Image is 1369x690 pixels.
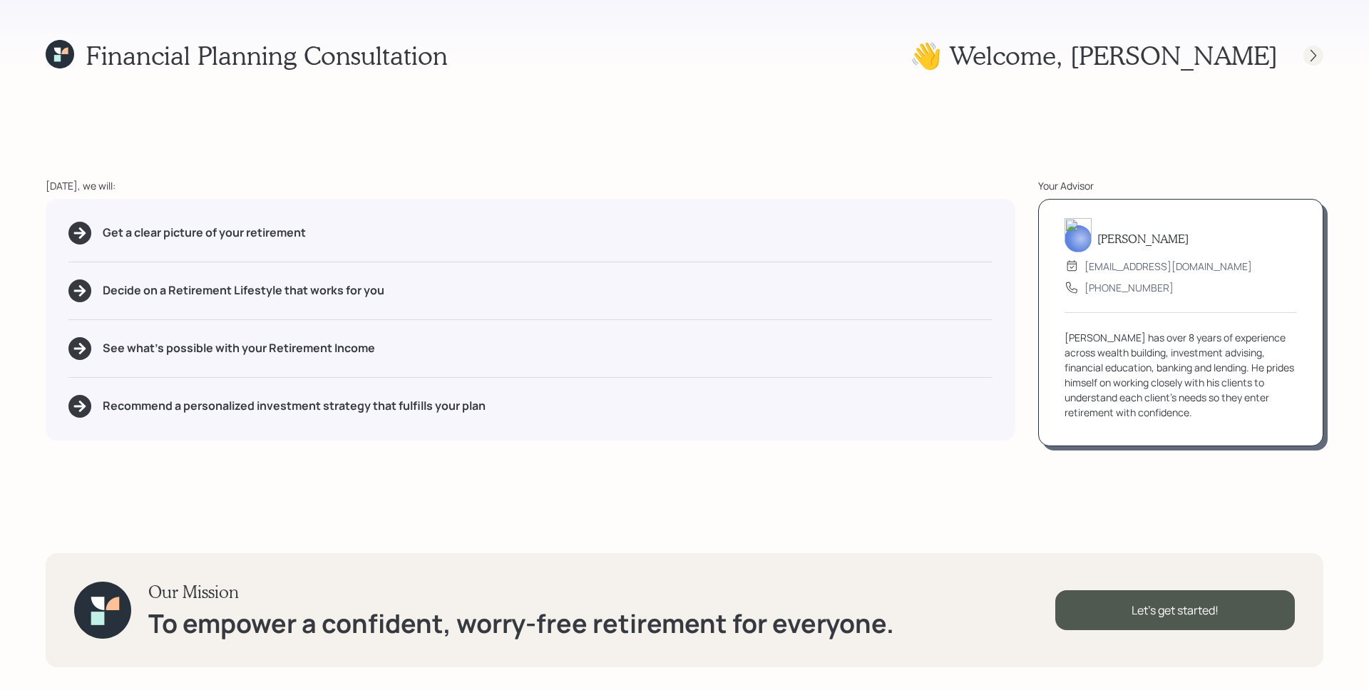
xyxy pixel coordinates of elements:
h5: Decide on a Retirement Lifestyle that works for you [103,284,384,297]
h1: 👋 Welcome , [PERSON_NAME] [910,40,1278,71]
div: Let's get started! [1055,590,1295,630]
h1: To empower a confident, worry-free retirement for everyone. [148,608,894,639]
h5: Recommend a personalized investment strategy that fulfills your plan [103,399,486,413]
h3: Our Mission [148,582,894,602]
div: Your Advisor [1038,178,1323,193]
div: [PHONE_NUMBER] [1085,280,1174,295]
h1: Financial Planning Consultation [86,40,448,71]
div: [PERSON_NAME] has over 8 years of experience across wealth building, investment advising, financi... [1065,330,1297,420]
h5: See what's possible with your Retirement Income [103,341,375,355]
h5: Get a clear picture of your retirement [103,226,306,240]
div: [EMAIL_ADDRESS][DOMAIN_NAME] [1085,259,1252,274]
h5: [PERSON_NAME] [1097,232,1189,245]
img: james-distasi-headshot.png [1065,218,1092,252]
div: [DATE], we will: [46,178,1015,193]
